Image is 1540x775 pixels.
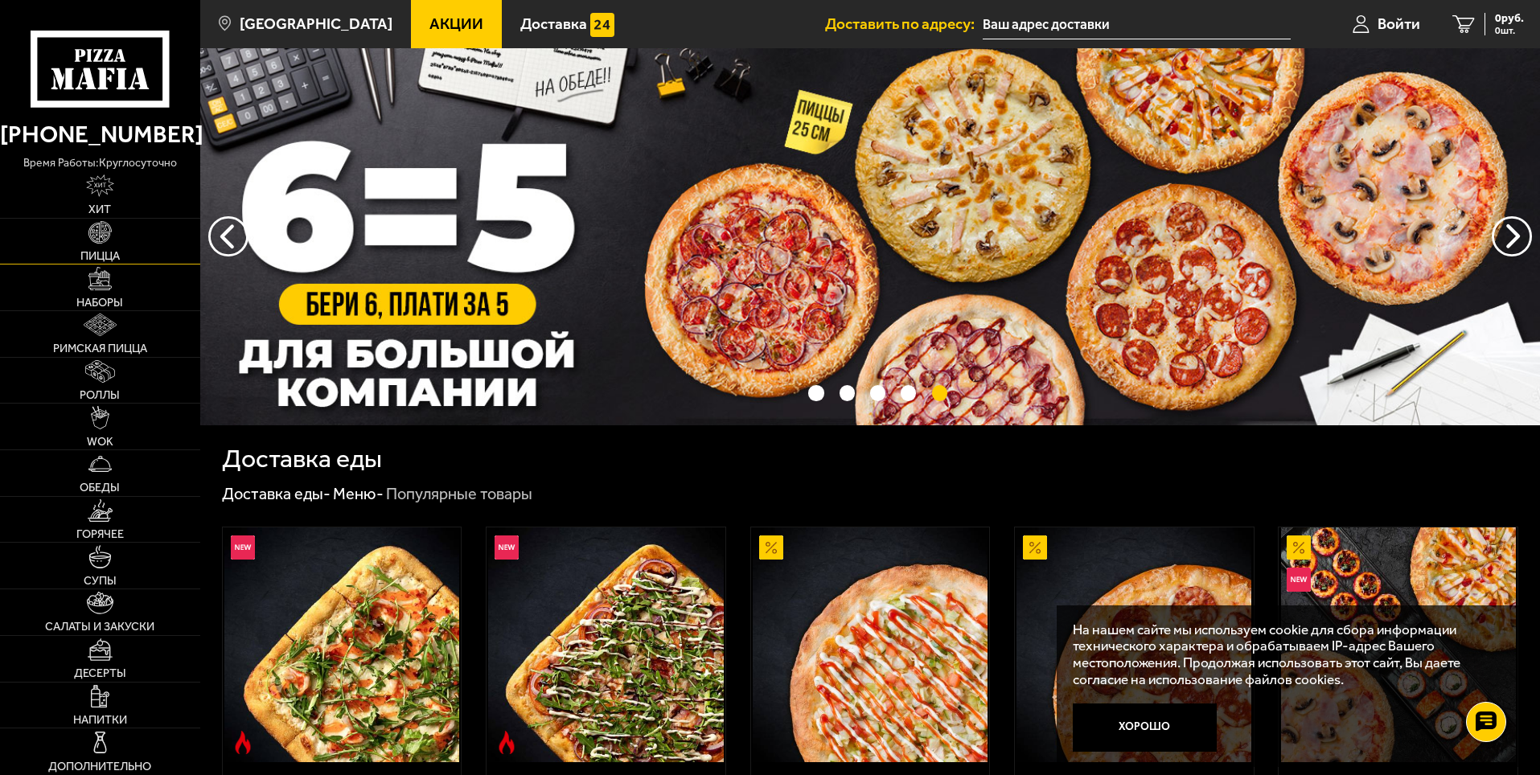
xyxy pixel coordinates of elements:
img: Новинка [231,535,255,560]
button: Хорошо [1073,703,1218,752]
img: Акционный [1023,535,1047,560]
a: АкционныйНовинкаВсё включено [1279,527,1517,762]
span: Пицца [80,250,120,261]
img: Аль-Шам 25 см (тонкое тесто) [753,527,988,762]
span: Акции [429,16,483,31]
span: Римская пицца [53,342,147,354]
div: Популярные товары [386,484,532,505]
img: Римская с креветками [224,527,459,762]
h1: Доставка еды [222,446,382,472]
span: Хит [88,203,111,215]
p: На нашем сайте мы используем cookie для сбора информации технического характера и обрабатываем IP... [1073,621,1493,688]
img: 15daf4d41897b9f0e9f617042186c801.svg [590,13,614,37]
span: Салаты и закуски [45,621,154,632]
a: Меню- [333,484,384,503]
span: WOK [87,436,113,447]
button: предыдущий [1492,216,1532,256]
span: Напитки [73,714,127,725]
a: АкционныйАль-Шам 25 см (тонкое тесто) [751,527,990,762]
img: Акционный [759,535,783,560]
span: Доставка [520,16,587,31]
span: Обеды [80,482,120,493]
a: НовинкаОстрое блюдоРимская с креветками [223,527,462,762]
span: [GEOGRAPHIC_DATA] [240,16,392,31]
span: Горячее [76,528,124,539]
span: Десерты [74,667,126,679]
span: 0 шт. [1495,26,1524,35]
span: Роллы [80,389,120,400]
span: Дополнительно [48,761,151,772]
button: точки переключения [932,385,947,400]
img: Острое блюдо [495,731,519,755]
button: точки переключения [808,385,823,400]
span: Доставить по адресу: [825,16,983,31]
img: Острое блюдо [231,731,255,755]
span: Наборы [76,297,123,308]
span: Войти [1378,16,1420,31]
input: Ваш адрес доставки [983,10,1291,39]
img: Пепперони 25 см (толстое с сыром) [1016,527,1251,762]
a: НовинкаОстрое блюдоРимская с мясным ассорти [487,527,725,762]
a: АкционныйПепперони 25 см (толстое с сыром) [1015,527,1254,762]
span: 0 руб. [1495,13,1524,24]
img: Новинка [1287,568,1311,592]
img: Римская с мясным ассорти [488,527,723,762]
img: Акционный [1287,535,1311,560]
button: точки переключения [870,385,885,400]
img: Всё включено [1281,527,1516,762]
button: точки переключения [901,385,916,400]
span: Супы [84,575,117,586]
button: следующий [208,216,248,256]
a: Доставка еды- [222,484,331,503]
button: точки переключения [840,385,855,400]
img: Новинка [495,535,519,560]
